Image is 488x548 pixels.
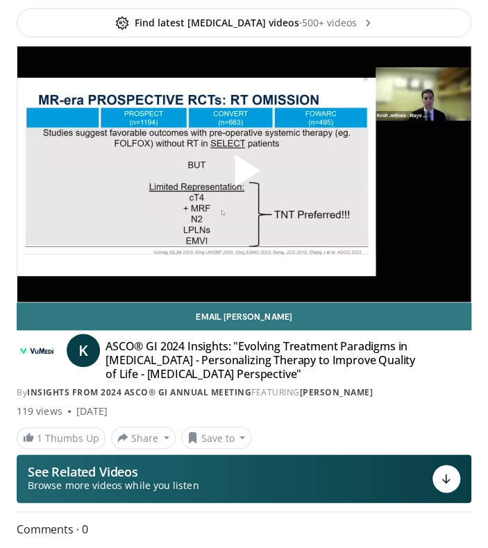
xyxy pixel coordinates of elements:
div: By FEATURING [17,386,471,399]
video-js: Video Player [17,46,471,302]
a: 1 Thumbs Up [17,427,106,449]
button: Play Video [161,129,328,220]
span: Browse more videos while you listen [28,479,199,493]
a: Email [PERSON_NAME] [17,302,471,330]
span: 500+ videos [302,16,373,30]
a: [PERSON_NAME] [300,386,373,398]
button: Share [111,427,176,449]
a: Insights from 2024 ASCO® GI Annual Meeting [27,386,251,398]
span: Comments 0 [17,520,471,538]
p: See Related Videos [28,465,199,479]
button: Save to [181,427,252,449]
div: [DATE] [76,404,108,418]
a: K [67,334,100,367]
span: Find latest [MEDICAL_DATA] videos [115,16,299,30]
span: 1 [37,431,42,445]
button: See Related Videos Browse more videos while you listen [17,454,471,503]
a: Find latest [MEDICAL_DATA] videos·500+ videos [17,8,471,37]
img: Insights from 2024 ASCO® GI Annual Meeting [17,339,56,361]
h4: ASCO® GI 2024 Insights: "Evolving Treatment Paradigms in [MEDICAL_DATA] - Personalizing Therapy t... [106,339,428,381]
span: 119 views [17,404,62,418]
